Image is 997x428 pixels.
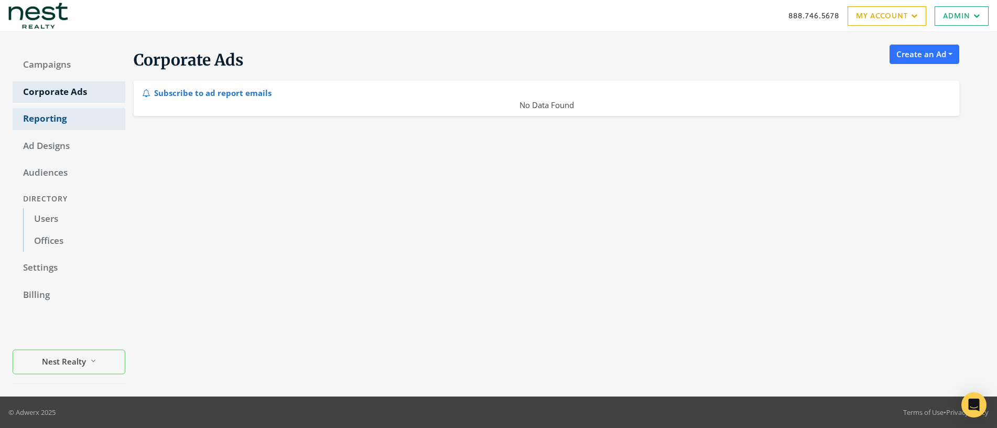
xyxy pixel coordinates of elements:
button: Create an Ad [890,45,959,64]
div: • [903,407,989,418]
div: Open Intercom Messenger [961,392,987,418]
a: 888.746.5678 [788,10,839,21]
div: No Data Found [134,99,959,111]
div: Directory [13,189,125,209]
a: Users [23,208,125,230]
a: Campaigns [13,54,125,76]
a: Settings [13,257,125,279]
a: Billing [13,284,125,306]
span: Nest Realty [42,355,86,367]
button: Nest Realty [13,350,125,374]
a: Corporate Ads [13,81,125,103]
a: Offices [23,230,125,252]
div: Subscribe to ad report emails [142,85,272,99]
a: Audiences [13,162,125,184]
a: Admin [935,6,989,26]
a: My Account [848,6,926,26]
span: Corporate Ads [134,50,244,70]
a: Ad Designs [13,135,125,157]
img: Adwerx [8,3,68,29]
a: Reporting [13,108,125,130]
p: © Adwerx 2025 [8,407,56,418]
a: Privacy Policy [946,408,989,417]
a: Terms of Use [903,408,944,417]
